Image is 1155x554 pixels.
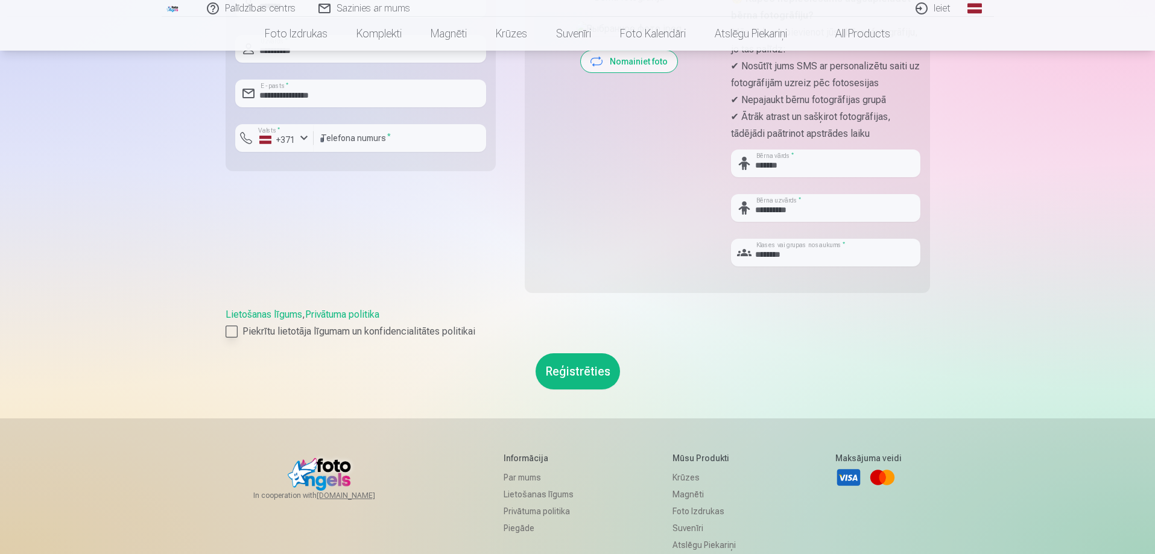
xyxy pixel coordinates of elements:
[672,520,736,537] a: Suvenīri
[317,491,404,500] a: [DOMAIN_NAME]
[731,58,920,92] p: ✔ Nosūtīt jums SMS ar personalizētu saiti uz fotogrāfijām uzreiz pēc fotosesijas
[504,469,574,486] a: Par mums
[226,324,930,339] label: Piekrītu lietotāja līgumam un konfidencialitātes politikai
[672,537,736,553] a: Atslēgu piekariņi
[536,353,620,389] button: Reģistrēties
[416,17,481,51] a: Magnēti
[835,452,902,464] h5: Maksājuma veidi
[672,486,736,503] a: Magnēti
[581,51,677,72] button: Nomainiet foto
[672,469,736,486] a: Krūzes
[250,17,342,51] a: Foto izdrukas
[481,17,542,51] a: Krūzes
[253,491,404,500] span: In cooperation with
[226,307,930,339] div: ,
[606,17,700,51] a: Foto kalendāri
[226,309,302,320] a: Lietošanas līgums
[504,503,574,520] a: Privātuma politika
[166,5,180,12] img: /fa1
[542,17,606,51] a: Suvenīri
[869,464,896,491] a: Mastercard
[700,17,802,51] a: Atslēgu piekariņi
[802,17,905,51] a: All products
[305,309,379,320] a: Privātuma politika
[342,17,416,51] a: Komplekti
[235,124,314,152] button: Valsts*+371
[731,92,920,109] p: ✔ Nepajaukt bērnu fotogrāfijas grupā
[259,134,296,146] div: +371
[504,452,574,464] h5: Informācija
[835,464,862,491] a: Visa
[672,452,736,464] h5: Mūsu produkti
[504,486,574,503] a: Lietošanas līgums
[504,520,574,537] a: Piegāde
[255,126,284,135] label: Valsts
[672,503,736,520] a: Foto izdrukas
[731,109,920,142] p: ✔ Ātrāk atrast un sašķirot fotogrāfijas, tādējādi paātrinot apstrādes laiku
